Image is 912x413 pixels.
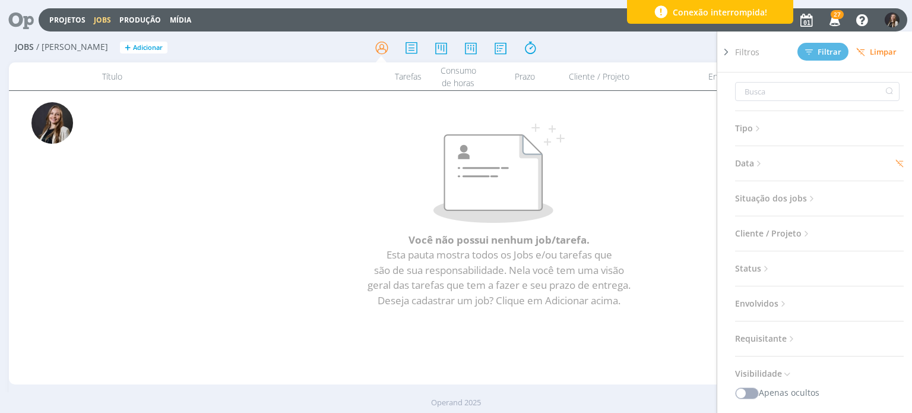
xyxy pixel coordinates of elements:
input: Busca [735,82,900,101]
img: L [31,102,73,144]
span: / [PERSON_NAME] [36,42,108,52]
img: Sem resultados [433,124,565,223]
div: Cliente / Projeto [562,62,698,90]
span: Filtros [735,46,759,58]
p: Esta pauta mostra todos os Jobs e/ou tarefas que são de sua responsabilidade. Nela você tem uma v... [125,247,873,308]
span: Conexão interrompida! [673,6,767,18]
button: L [884,10,900,30]
button: Filtrar [797,43,848,61]
button: 27 [822,10,846,31]
span: Status [735,261,771,276]
button: Projetos [46,15,89,25]
span: Situação dos jobs [735,191,817,206]
a: Mídia [170,15,191,25]
span: Requisitante [735,331,797,346]
div: Apenas ocultos [735,386,904,399]
span: Cliente / Projeto [735,226,812,241]
button: Limpar [848,43,904,61]
span: Adicionar [133,44,163,52]
button: Mídia [166,15,195,25]
button: +Adicionar [120,42,167,54]
div: Prazo [488,62,562,90]
a: Jobs [94,15,111,25]
span: + [125,42,131,54]
div: Título [95,62,357,90]
div: Consumo de horas [429,62,488,90]
a: Produção [119,15,161,25]
div: Você não possui nenhum job/tarefa. [121,119,878,323]
span: Data [735,156,764,171]
span: Visibilidade [735,366,792,382]
div: Tarefas [357,62,429,90]
span: Tipo [735,121,763,136]
span: Jobs [15,42,34,52]
span: Limpar [856,48,897,56]
a: Projetos [49,15,85,25]
span: Filtrar [805,48,841,56]
span: 27 [831,10,844,19]
button: Produção [116,15,164,25]
button: Jobs [90,15,115,25]
span: Envolvidos [735,296,788,311]
div: Envolvidos [698,62,758,90]
img: L [885,12,900,27]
